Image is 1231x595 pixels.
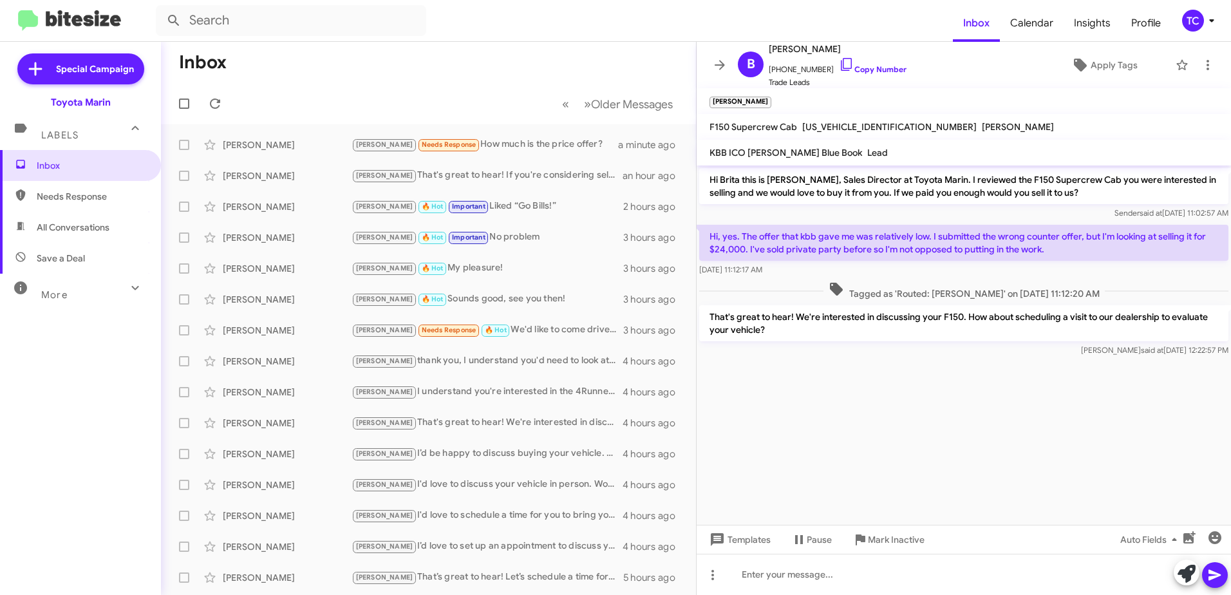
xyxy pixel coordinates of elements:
div: 4 hours ago [623,540,686,553]
div: 4 hours ago [623,386,686,399]
div: Sounds good, see you then! [352,292,623,307]
p: That's great to hear! We're interested in discussing your F150. How about scheduling a visit to o... [699,305,1228,341]
div: [PERSON_NAME] [223,386,352,399]
div: [PERSON_NAME] [223,262,352,275]
span: [PERSON_NAME] [356,419,413,427]
span: [PERSON_NAME] [356,511,413,520]
span: B [747,54,755,75]
span: [PERSON_NAME] [356,171,413,180]
div: 5 hours ago [623,571,686,584]
div: 4 hours ago [623,509,686,522]
span: [DATE] 11:12:17 AM [699,265,762,274]
div: No problem [352,230,623,245]
span: KBB ICO [PERSON_NAME] Blue Book [709,147,862,158]
a: Profile [1121,5,1171,42]
span: Auto Fields [1120,528,1182,551]
span: Important [452,202,485,211]
span: Sender [DATE] 11:02:57 AM [1114,208,1228,218]
div: [PERSON_NAME] [223,509,352,522]
span: [PERSON_NAME] [356,233,413,241]
span: Trade Leads [769,76,907,89]
span: [PERSON_NAME] [DATE] 12:22:57 PM [1081,345,1228,355]
span: » [584,96,591,112]
span: 🔥 Hot [485,326,507,334]
div: [PERSON_NAME] [223,138,352,151]
button: TC [1171,10,1217,32]
span: Needs Response [422,326,476,334]
div: My pleasure! [352,261,623,276]
small: [PERSON_NAME] [709,97,771,108]
div: I understand you're interested in the 4Runner and would like to discuss selling your vehicle. Let... [352,384,623,399]
span: said at [1140,208,1162,218]
span: [PERSON_NAME] [356,295,413,303]
span: [US_VEHICLE_IDENTIFICATION_NUMBER] [802,121,977,133]
span: [PERSON_NAME] [356,202,413,211]
span: [PERSON_NAME] [356,449,413,458]
button: Previous [554,91,577,117]
span: Labels [41,129,79,141]
span: Tagged as 'Routed: [PERSON_NAME]' on [DATE] 11:12:20 AM [823,281,1105,300]
span: All Conversations [37,221,109,234]
div: [PERSON_NAME] [223,293,352,306]
span: [PERSON_NAME] [356,140,413,149]
div: 4 hours ago [623,448,686,460]
span: [PHONE_NUMBER] [769,57,907,76]
span: [PERSON_NAME] [356,388,413,396]
span: Calendar [1000,5,1064,42]
input: Search [156,5,426,36]
span: F150 Supercrew Cab [709,121,797,133]
div: We'd like to come drive a Land Cruiser. Do you have one available? [352,323,623,337]
div: [PERSON_NAME] [223,540,352,553]
span: [PERSON_NAME] [356,573,413,581]
div: an hour ago [623,169,686,182]
button: Templates [697,528,781,551]
button: Auto Fields [1110,528,1192,551]
div: [PERSON_NAME] [223,355,352,368]
span: [PERSON_NAME] [769,41,907,57]
span: Inbox [953,5,1000,42]
span: [PERSON_NAME] [356,326,413,334]
span: More [41,289,68,301]
nav: Page navigation example [555,91,681,117]
span: said at [1141,345,1163,355]
div: [PERSON_NAME] [223,417,352,430]
span: « [562,96,569,112]
span: Mark Inactive [868,528,925,551]
div: [PERSON_NAME] [223,571,352,584]
div: I’d be happy to discuss buying your vehicle. When can we schedule a time for you to visit the dea... [352,446,623,461]
div: [PERSON_NAME] [223,478,352,491]
span: [PERSON_NAME] [356,480,413,489]
div: [PERSON_NAME] [223,231,352,244]
div: That's great to hear! If you're considering selling another vehicle or have any questions, feel f... [352,168,623,183]
div: [PERSON_NAME] [223,324,352,337]
span: Needs Response [37,190,146,203]
p: Hi Brita this is [PERSON_NAME], Sales Director at Toyota Marin. I reviewed the F150 Supercrew Cab... [699,168,1228,204]
div: 3 hours ago [623,324,686,337]
div: a minute ago [618,138,686,151]
span: Pause [807,528,832,551]
span: Special Campaign [56,62,134,75]
div: Toyota Marin [51,96,111,109]
div: thank you, I understand you'd need to look at the car first. I was just wondering what the maximu... [352,354,623,368]
span: Needs Response [422,140,476,149]
div: That's great to hear! We're interested in discussing your F150. How about scheduling a visit to o... [352,415,623,430]
span: 🔥 Hot [422,295,444,303]
div: 3 hours ago [623,231,686,244]
div: [PERSON_NAME] [223,448,352,460]
button: Mark Inactive [842,528,935,551]
button: Pause [781,528,842,551]
span: [PERSON_NAME] [356,542,413,551]
a: Special Campaign [17,53,144,84]
div: 2 hours ago [623,200,686,213]
div: 4 hours ago [623,478,686,491]
div: 3 hours ago [623,293,686,306]
button: Apply Tags [1038,53,1169,77]
button: Next [576,91,681,117]
span: 🔥 Hot [422,233,444,241]
h1: Inbox [179,52,227,73]
span: Save a Deal [37,252,85,265]
span: Inbox [37,159,146,172]
span: 🔥 Hot [422,202,444,211]
span: Lead [867,147,888,158]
